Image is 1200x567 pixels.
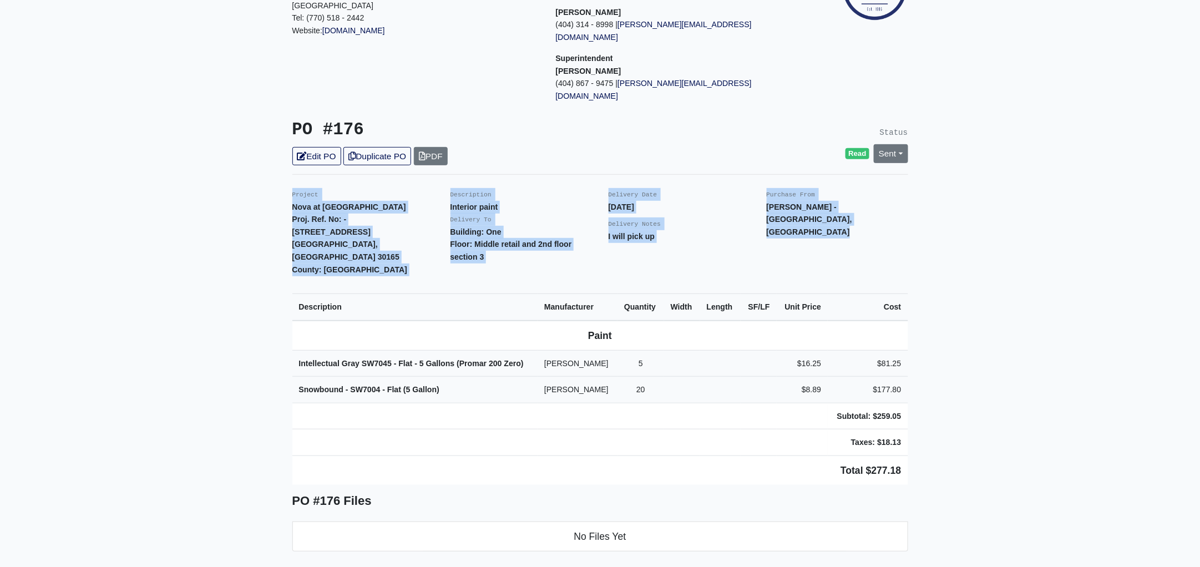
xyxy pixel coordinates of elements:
strong: County: [GEOGRAPHIC_DATA] [292,265,408,274]
td: Total $277.18 [292,455,908,485]
th: Cost [828,294,908,321]
th: Manufacturer [538,294,617,321]
b: Paint [588,330,612,341]
td: $177.80 [828,377,908,403]
h3: PO #176 [292,120,592,140]
strong: Intellectual Gray SW7045 - Flat - 5 Gallons (Promar 200 Zero) [299,359,524,368]
strong: [PERSON_NAME] [556,8,621,17]
th: SF/LF [741,294,777,321]
strong: Snowbound - SW7004 - Flat (5 Gallon) [299,385,439,394]
td: [PERSON_NAME] [538,350,617,377]
strong: Floor: Middle retail and 2nd floor section 3 [450,240,572,261]
span: Superintendent [556,54,613,63]
small: Delivery Notes [609,221,661,227]
strong: [GEOGRAPHIC_DATA], [GEOGRAPHIC_DATA] 30165 [292,240,400,261]
a: [DOMAIN_NAME] [322,26,385,35]
a: Edit PO [292,147,341,165]
th: Width [664,294,700,321]
strong: Building: One [450,227,502,236]
td: Taxes: $18.13 [828,429,908,456]
p: [PERSON_NAME] - [GEOGRAPHIC_DATA], [GEOGRAPHIC_DATA] [767,201,908,239]
strong: [STREET_ADDRESS] [292,227,371,236]
p: (404) 314 - 8998 | [556,18,803,43]
strong: Nova at [GEOGRAPHIC_DATA] [292,202,406,211]
strong: [PERSON_NAME] [556,67,621,75]
a: [PERSON_NAME][EMAIL_ADDRESS][DOMAIN_NAME] [556,20,752,42]
a: PDF [414,147,448,165]
strong: [DATE] [609,202,635,211]
td: 20 [617,377,664,403]
th: Description [292,294,538,321]
small: Purchase From [767,191,816,198]
a: Sent [874,144,908,163]
td: $8.89 [777,377,828,403]
a: [PERSON_NAME][EMAIL_ADDRESS][DOMAIN_NAME] [556,79,752,100]
strong: I will pick up [609,232,655,241]
strong: Interior paint [450,202,498,211]
small: Delivery Date [609,191,657,198]
td: $81.25 [828,350,908,377]
span: Read [845,148,869,159]
li: No Files Yet [292,522,908,551]
small: Delivery To [450,216,492,223]
td: $16.25 [777,350,828,377]
th: Quantity [617,294,664,321]
th: Unit Price [777,294,828,321]
small: Description [450,191,492,198]
p: (404) 867 - 9475 | [556,77,803,102]
td: 5 [617,350,664,377]
strong: Proj. Ref. No: - [292,215,347,224]
th: Length [700,294,741,321]
small: Project [292,191,318,198]
td: Subtotal: $259.05 [828,403,908,429]
small: Status [880,128,908,137]
p: Tel: (770) 518 - 2442 [292,12,539,24]
a: Duplicate PO [343,147,411,165]
h5: PO #176 Files [292,494,908,508]
td: [PERSON_NAME] [538,377,617,403]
